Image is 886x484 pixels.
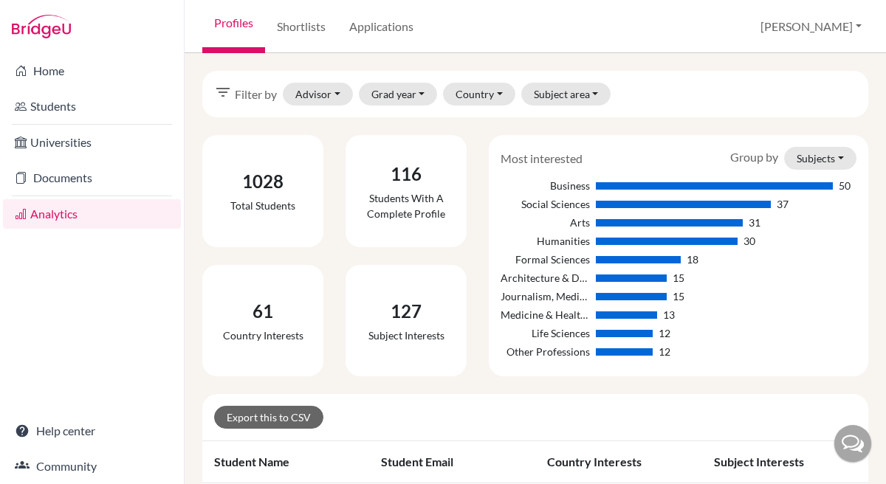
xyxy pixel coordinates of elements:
a: Students [3,91,181,121]
th: Country interests [535,441,702,483]
div: 116 [357,161,455,187]
th: Subject interests [702,441,869,483]
button: Subject area [521,83,611,106]
div: 37 [777,196,789,212]
button: Advisor [283,83,353,106]
img: Bridge-U [12,15,71,38]
div: Medicine & Healthcare [501,307,589,322]
div: Journalism, Media Studies & Communication [501,288,589,304]
th: Student name [202,441,369,483]
div: 12 [659,344,670,359]
div: 15 [673,270,684,286]
div: 18 [687,252,698,267]
div: 31 [749,215,760,230]
div: 12 [659,325,670,341]
div: Social Sciences [501,196,589,212]
div: 13 [663,307,675,322]
span: Filter by [235,86,277,103]
button: Grad year [359,83,438,106]
div: Group by [719,147,868,170]
div: Arts [501,215,589,230]
div: 50 [839,178,851,193]
div: Other Professions [501,344,589,359]
button: [PERSON_NAME] [754,13,868,41]
a: Help center [3,416,181,446]
a: Export this to CSV [214,406,323,429]
div: Subject interests [368,328,444,343]
div: Architecture & Design [501,270,589,286]
div: Total students [230,198,295,213]
div: Formal Sciences [501,252,589,267]
button: Subjects [784,147,856,170]
div: Country interests [223,328,303,343]
div: Students with a complete profile [357,190,455,221]
a: Documents [3,163,181,193]
div: 1028 [230,168,295,195]
i: filter_list [214,83,232,101]
div: 61 [223,298,303,325]
div: 15 [673,288,684,304]
th: Student email [369,441,536,483]
div: 127 [368,298,444,325]
a: Community [3,452,181,481]
a: Universities [3,128,181,157]
a: Home [3,56,181,86]
a: Analytics [3,199,181,229]
div: Most interested [490,150,594,167]
div: 30 [744,233,755,249]
div: Humanities [501,233,589,249]
div: Life Sciences [501,325,589,341]
div: Business [501,178,589,193]
button: Country [443,83,515,106]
